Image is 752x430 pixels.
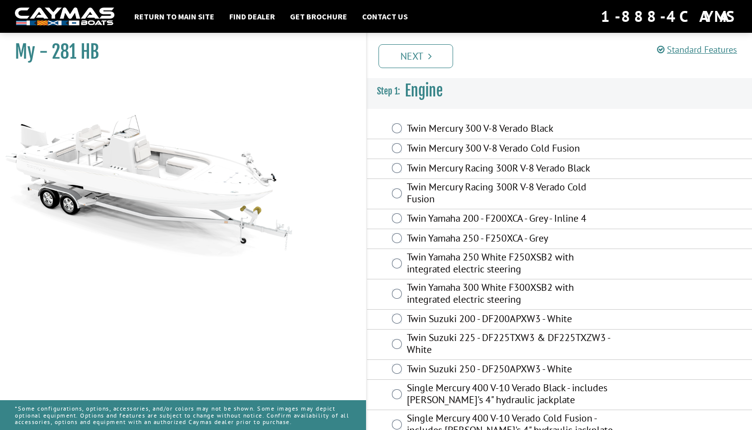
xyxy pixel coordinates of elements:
[378,44,453,68] a: Next
[657,44,737,55] a: Standard Features
[376,43,752,68] ul: Pagination
[285,10,352,23] a: Get Brochure
[407,162,614,176] label: Twin Mercury Racing 300R V-8 Verado Black
[407,382,614,408] label: Single Mercury 400 V-10 Verado Black - includes [PERSON_NAME]'s 4" hydraulic jackplate
[407,313,614,327] label: Twin Suzuki 200 - DF200APXW3 - White
[357,10,413,23] a: Contact Us
[15,41,341,63] h1: My - 281 HB
[407,251,614,277] label: Twin Yamaha 250 White F250XSB2 with integrated electric steering
[224,10,280,23] a: Find Dealer
[407,142,614,157] label: Twin Mercury 300 V-8 Verado Cold Fusion
[407,232,614,247] label: Twin Yamaha 250 - F250XCA - Grey
[129,10,219,23] a: Return to main site
[407,122,614,137] label: Twin Mercury 300 V-8 Verado Black
[407,363,614,377] label: Twin Suzuki 250 - DF250APXW3 - White
[407,212,614,227] label: Twin Yamaha 200 - F200XCA - Grey - Inline 4
[15,400,351,430] p: *Some configurations, options, accessories, and/or colors may not be shown. Some images may depic...
[367,73,752,109] h3: Engine
[407,181,614,207] label: Twin Mercury Racing 300R V-8 Verado Cold Fusion
[15,7,114,26] img: white-logo-c9c8dbefe5ff5ceceb0f0178aa75bf4bb51f6bca0971e226c86eb53dfe498488.png
[601,5,737,27] div: 1-888-4CAYMAS
[407,332,614,358] label: Twin Suzuki 225 - DF225TXW3 & DF225TXZW3 - White
[407,281,614,308] label: Twin Yamaha 300 White F300XSB2 with integrated electric steering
